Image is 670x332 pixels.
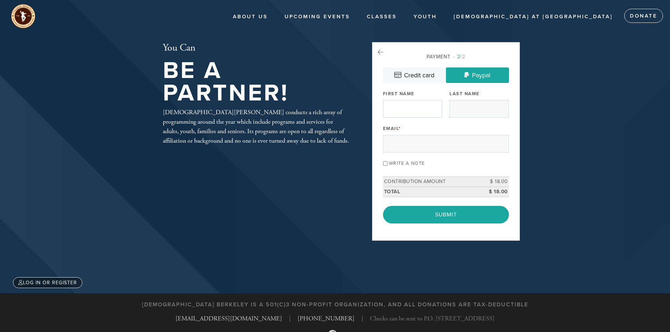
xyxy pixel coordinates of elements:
span: | [362,314,363,323]
img: unnamed%20%283%29_0.png [11,4,36,29]
a: [PHONE_NUMBER] [298,314,355,323]
label: First Name [383,91,415,97]
a: [EMAIL_ADDRESS][DOMAIN_NAME] [176,314,282,323]
h3: [DEMOGRAPHIC_DATA] Berkeley is a 501(c)3 non-profit organization, and all donations are tax-deduc... [142,301,528,308]
span: Checks can be sent to P.O. [STREET_ADDRESS] [370,314,494,323]
label: Write a note [389,161,425,166]
h2: You Can [163,42,349,54]
span: 2 [457,54,460,60]
div: [DEMOGRAPHIC_DATA][PERSON_NAME] conducts a rich array of programming around the year which includ... [163,108,349,145]
div: Payment [383,53,509,60]
a: [DEMOGRAPHIC_DATA] at [GEOGRAPHIC_DATA] [448,10,618,24]
label: Last Name [449,91,480,97]
span: | [289,314,291,323]
a: Upcoming Events [279,10,355,24]
td: $ 18.00 [477,177,509,187]
td: $ 18.00 [477,187,509,197]
input: Submit [383,206,509,223]
a: Donate [624,9,663,23]
a: Classes [362,10,402,24]
td: Total [383,187,477,197]
span: This field is required. [398,126,401,131]
a: Paypal [446,67,509,83]
a: Credit card [383,67,446,83]
a: Log in or register [13,277,82,288]
label: Email [383,125,401,132]
a: About Us [228,10,273,24]
a: Youth [408,10,442,24]
h1: Be A Partner! [163,59,349,105]
td: Contribution Amount [383,177,477,187]
span: /2 [453,54,465,60]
